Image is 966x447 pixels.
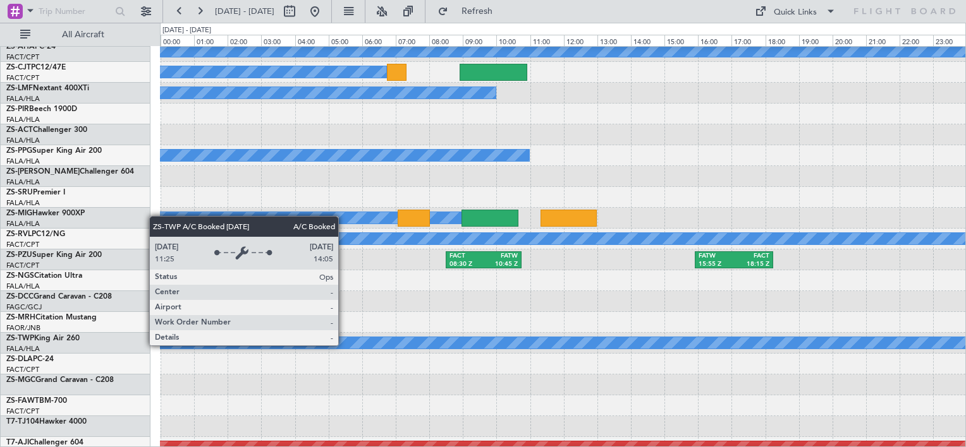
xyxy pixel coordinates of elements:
div: 22:00 [900,35,933,46]
div: 08:30 Z [449,260,484,269]
span: ZS-PZU [6,251,32,259]
a: ZS-MGCGrand Caravan - C208 [6,376,114,384]
a: FACT/CPT [6,261,39,270]
div: 19:00 [799,35,833,46]
a: FALA/HLA [6,177,40,187]
a: FALA/HLA [6,94,40,104]
a: ZS-SRUPremier I [6,189,65,196]
a: ZS-PPGSuper King Air 200 [6,147,102,155]
a: ZS-[PERSON_NAME]Challenger 604 [6,168,134,176]
span: T7-AJI [6,439,29,446]
a: FALA/HLA [6,136,40,145]
a: ZS-ACTChallenger 300 [6,126,87,134]
div: 03:00 [261,35,295,46]
span: ZS-MIG [6,210,32,217]
span: ZS-DCC [6,293,34,301]
span: ZS-TWP [6,335,34,342]
div: 07:00 [396,35,429,46]
a: ZS-DLAPC-24 [6,355,54,363]
div: 08:00 [429,35,463,46]
div: 16:00 [698,35,731,46]
div: 01:00 [194,35,228,46]
div: 14:00 [631,35,664,46]
button: Quick Links [749,1,842,21]
div: 21:00 [866,35,900,46]
a: ZS-TWPKing Air 260 [6,335,80,342]
a: ZS-AHAPC-24 [6,43,56,51]
div: 04:00 [295,35,329,46]
span: ZS-DLA [6,355,33,363]
div: 05:00 [329,35,362,46]
span: T7-TJ104 [6,418,39,426]
button: All Aircraft [14,25,137,45]
span: ZS-SRU [6,189,33,196]
a: ZS-PZUSuper King Air 200 [6,251,102,259]
span: ZS-CJT [6,64,31,71]
a: FALA/HLA [6,157,40,166]
a: FALA/HLA [6,115,40,124]
div: 10:00 [496,35,530,46]
div: FATW [699,252,734,261]
span: All Aircraft [33,30,133,39]
span: ZS-[PERSON_NAME] [6,168,80,176]
div: 00:00 [161,35,194,46]
a: FALA/HLA [6,282,40,291]
span: ZS-PIR [6,105,29,113]
a: ZS-RVLPC12/NG [6,230,65,238]
span: ZS-NGS [6,272,34,280]
span: ZS-LMF [6,85,33,92]
div: 20:00 [833,35,866,46]
span: ZS-PPG [6,147,32,155]
a: FACT/CPT [6,407,39,416]
div: 10:45 Z [484,260,518,269]
span: ZS-MRH [6,314,35,321]
span: ZS-RVL [6,230,32,238]
a: ZS-CJTPC12/47E [6,64,66,71]
a: FACT/CPT [6,365,39,374]
a: ZS-LMFNextant 400XTi [6,85,89,92]
input: Trip Number [39,2,111,21]
a: ZS-FAWTBM-700 [6,397,67,405]
a: FAGC/GCJ [6,302,42,312]
div: FACT [449,252,484,261]
a: FALA/HLA [6,344,40,354]
div: 18:00 [766,35,799,46]
a: T7-AJIChallenger 604 [6,439,83,446]
a: FALA/HLA [6,219,40,229]
a: FACT/CPT [6,240,39,249]
button: Refresh [432,1,508,21]
div: Quick Links [774,6,817,19]
a: FACT/CPT [6,73,39,83]
div: FATW [484,252,518,261]
span: ZS-MGC [6,376,35,384]
span: ZS-FAW [6,397,35,405]
a: ZS-PIRBeech 1900D [6,105,77,113]
div: 12:00 [564,35,597,46]
a: FAOR/JNB [6,323,40,333]
div: 11:00 [530,35,564,46]
div: 17:00 [731,35,765,46]
span: [DATE] - [DATE] [215,6,274,17]
span: Refresh [451,7,504,16]
a: ZS-DCCGrand Caravan - C208 [6,293,112,301]
a: FALA/HLA [6,198,40,208]
a: ZS-MIGHawker 900XP [6,210,85,217]
div: 06:00 [362,35,396,46]
div: FACT [734,252,769,261]
a: ZS-MRHCitation Mustang [6,314,97,321]
div: [DATE] - [DATE] [162,25,211,36]
div: 13:00 [597,35,631,46]
span: ZS-ACT [6,126,33,134]
div: 18:15 Z [734,260,769,269]
a: ZS-NGSCitation Ultra [6,272,82,280]
a: T7-TJ104Hawker 4000 [6,418,87,426]
a: FACT/CPT [6,52,39,62]
div: 15:00 [664,35,698,46]
div: 09:00 [463,35,496,46]
span: ZS-AHA [6,43,35,51]
div: 02:00 [228,35,261,46]
div: 15:55 Z [699,260,734,269]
